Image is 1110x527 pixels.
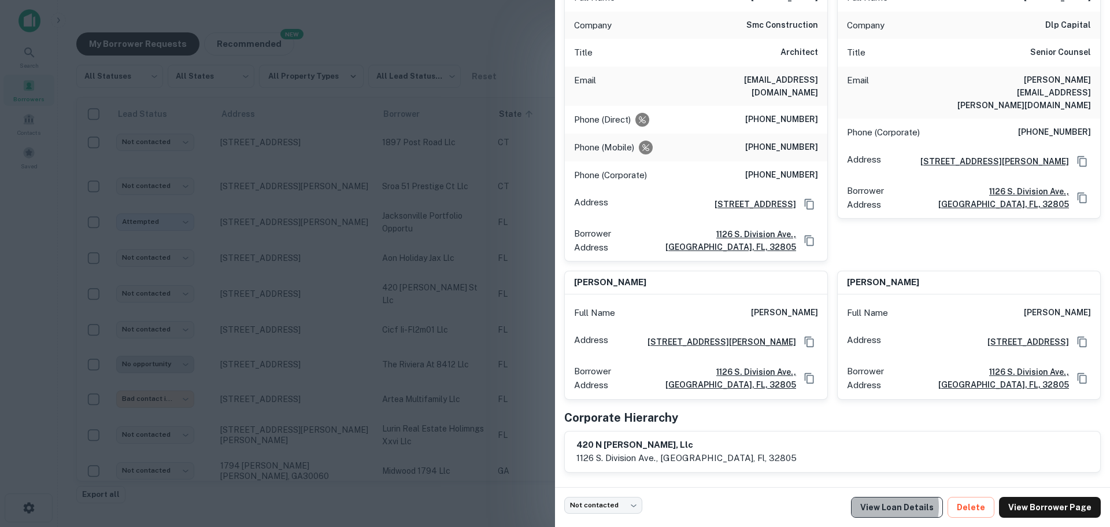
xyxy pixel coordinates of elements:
h6: [PERSON_NAME][EMAIL_ADDRESS][PERSON_NAME][DOMAIN_NAME] [952,73,1091,112]
button: Copy Address [801,196,818,213]
p: Borrower Address [574,227,630,254]
button: Copy Address [801,232,818,249]
p: Address [574,333,608,351]
h6: [PERSON_NAME] [1024,306,1091,320]
h5: Corporate Hierarchy [564,409,678,426]
p: Email [847,73,869,112]
iframe: Chat Widget [1052,434,1110,490]
p: 1126 s. division ave., [GEOGRAPHIC_DATA], fl, 32805 [576,451,797,465]
p: Title [574,46,593,60]
button: Copy Address [801,333,818,351]
p: Borrower Address [847,184,902,211]
p: Full Name [847,306,888,320]
div: Requests to not be contacted at this number [639,141,653,154]
a: View Loan Details [851,497,943,518]
h6: Senior Counsel [1030,46,1091,60]
h6: 420 n [PERSON_NAME], llc [576,438,797,452]
a: 1126 s. division ave., [GEOGRAPHIC_DATA], FL, 32805 [907,366,1069,391]
p: Company [847,19,885,32]
button: Copy Address [1074,189,1091,207]
p: Title [847,46,865,60]
p: Full Name [574,306,615,320]
p: Borrower Address [847,364,902,392]
p: Email [574,73,596,99]
a: [STREET_ADDRESS] [978,336,1069,348]
p: Phone (Corporate) [574,168,647,182]
p: Company [574,19,612,32]
h6: [EMAIL_ADDRESS][DOMAIN_NAME] [679,73,818,99]
p: Address [847,333,881,351]
a: 1126 s. division ave., [GEOGRAPHIC_DATA], FL, 32805 [634,366,796,391]
h6: smc construction [746,19,818,32]
h6: [PERSON_NAME] [847,276,919,289]
h6: dlp capital [1045,19,1091,32]
button: Copy Address [1074,333,1091,351]
p: Address [847,153,881,170]
p: Phone (Direct) [574,113,631,127]
div: Not contacted [564,497,642,514]
button: Delete [948,497,994,518]
p: Phone (Corporate) [847,126,920,139]
p: Address [574,196,608,213]
h6: [PHONE_NUMBER] [1018,126,1091,139]
a: [STREET_ADDRESS][PERSON_NAME] [911,155,1069,168]
a: [STREET_ADDRESS][PERSON_NAME] [638,336,796,348]
a: 1126 s. division ave., [GEOGRAPHIC_DATA], FL, 32805 [907,185,1069,211]
h6: [PERSON_NAME] [751,306,818,320]
button: Copy Address [801,370,818,387]
h6: Architect [780,46,818,60]
div: Requests to not be contacted at this number [635,113,649,127]
a: 1126 s. division ave., [GEOGRAPHIC_DATA], FL, 32805 [634,228,796,253]
h6: [PHONE_NUMBER] [745,141,818,154]
h6: [PHONE_NUMBER] [745,168,818,182]
a: View Borrower Page [999,497,1101,518]
p: Borrower Address [574,364,630,392]
h6: [PHONE_NUMBER] [745,113,818,127]
button: Copy Address [1074,370,1091,387]
p: Phone (Mobile) [574,141,634,154]
h6: [PERSON_NAME] [574,276,646,289]
button: Copy Address [1074,153,1091,170]
a: [STREET_ADDRESS] [705,198,796,211]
